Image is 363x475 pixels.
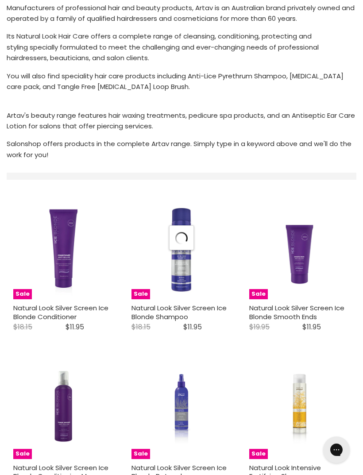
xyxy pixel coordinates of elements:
[13,303,108,321] a: Natural Look Silver Screen Ice Blonde Conditioner
[249,449,268,459] span: Sale
[7,3,356,24] p: Manufacturers of professional hair and beauty products, Artav is an Australian brand privately ow...
[13,359,114,459] a: Natural Look Silver Screen Ice Blonde Conditioning Mousse Natural Look Silver Screen Ice Blonde C...
[131,199,232,299] img: Natural Look Silver Screen Ice Blonde Shampoo
[249,199,350,299] img: Natural Look Silver Screen Ice Blonde Smooth Ends
[131,359,232,459] a: Natural Look Silver Screen Ice Blonde Detangler Sale
[302,322,321,332] span: $11.95
[249,359,350,459] a: Natural Look Intensive Fortifying Shampoo Sale
[131,303,227,321] a: Natural Look Silver Screen Ice Blonde Shampoo
[249,199,350,299] a: Natural Look Silver Screen Ice Blonde Smooth Ends Natural Look Silver Screen Ice Blonde Smooth En...
[13,322,32,332] span: $18.15
[249,322,270,332] span: $19.95
[319,433,354,466] iframe: Gorgias live chat messenger
[7,3,356,161] div: You will also find speciality hair care products including Anti-Lice Pyrethrum Shampoo, [MEDICAL_...
[66,322,84,332] span: $11.95
[249,303,344,321] a: Natural Look Silver Screen Ice Blonde Smooth Ends
[249,289,268,299] span: Sale
[266,359,333,459] img: Natural Look Intensive Fortifying Shampoo
[131,199,232,299] a: Natural Look Silver Screen Ice Blonde Shampoo Sale
[131,449,150,459] span: Sale
[131,289,150,299] span: Sale
[13,449,32,459] span: Sale
[13,199,114,299] a: Natural Look Silver Screen Ice Blonde Conditioner Natural Look Silver Screen Ice Blonde Condition...
[13,359,114,459] img: Natural Look Silver Screen Ice Blonde Conditioning Mousse
[131,322,151,332] span: $18.15
[148,359,215,459] img: Natural Look Silver Screen Ice Blonde Detangler
[13,199,114,299] img: Natural Look Silver Screen Ice Blonde Conditioner
[7,110,356,132] p: Artav's beauty range features hair waxing treatments, pedicure spa products, and an Antiseptic Ea...
[13,289,32,299] span: Sale
[183,322,202,332] span: $11.95
[7,31,356,63] p: Its Natural Look Hair Care offers a complete range of cleansing, conditioning, protecting and sty...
